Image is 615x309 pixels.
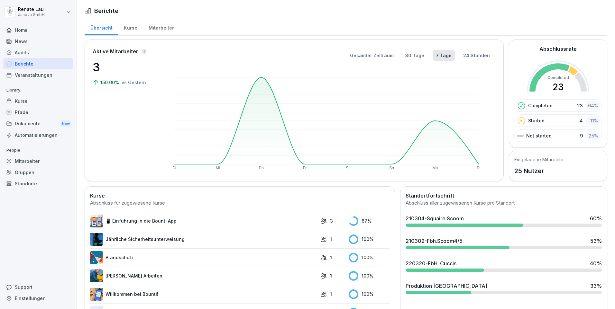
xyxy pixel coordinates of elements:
h2: Kurse [90,192,390,199]
a: [PERSON_NAME] Arbeiten [90,269,317,282]
a: Kurse [3,95,73,107]
p: 25 Nutzer [514,166,565,176]
p: 1 [330,254,332,261]
a: Mitarbeiter [3,155,73,167]
h5: Eingeladene Mitarbeiter [514,156,565,163]
a: 210302-Fbh.Scoom4/553% [403,234,604,252]
img: ns5fm27uu5em6705ixom0yjt.png [90,269,103,282]
div: 100 % [349,234,390,244]
button: 7 Tage [433,50,455,61]
button: 24 Stunden [460,50,493,61]
p: vs Gestern [122,79,146,86]
h1: Berichte [94,6,118,15]
a: Home [3,24,73,36]
div: 100 % [349,271,390,281]
button: 30 Tage [402,50,427,61]
p: Completed [528,102,553,109]
div: 220320-FbH. Cuccis [406,260,456,267]
img: xh3bnih80d1pxcetv9zsuevg.png [90,288,103,301]
img: lexopoti9mm3ayfs08g9aag0.png [90,233,103,246]
a: Kurse [118,19,143,35]
div: Support [3,281,73,293]
p: 150.00% [100,79,120,86]
div: 11 % [586,116,600,125]
a: 210304-Squaire Scoom60% [403,212,604,229]
button: Gesamter Zeitraum [347,50,397,61]
div: Produktion [GEOGRAPHIC_DATA] [406,282,487,290]
p: Library [3,85,73,95]
a: Übersicht [85,19,118,35]
div: New [60,120,71,128]
p: 1 [330,272,332,279]
div: 53 % [590,237,602,245]
a: 📱 Einführung in die Bounti App [90,215,317,227]
h2: Standortfortschritt [406,192,602,199]
h2: Abschlussrate [539,45,577,53]
text: Di [172,166,176,170]
div: Standorte [3,178,73,189]
text: Di [477,166,480,170]
p: Started [528,117,545,124]
p: Renate Lau [18,7,45,12]
p: 3 [93,58,157,76]
div: 64 % [586,101,600,110]
div: 40 % [590,260,602,267]
a: Berichte [3,58,73,69]
a: 220320-FbH. Cuccis40% [403,257,604,274]
p: 3 [330,217,333,224]
a: Gruppen [3,167,73,178]
p: People [3,145,73,155]
a: News [3,36,73,47]
p: 23 [577,102,583,109]
a: Brandschutz [90,251,317,264]
div: Abschluss für zugewiesene Kurse [90,199,390,207]
img: b0iy7e1gfawqjs4nezxuanzk.png [90,251,103,264]
a: Mitarbeiter [143,19,179,35]
a: Automatisierungen [3,129,73,141]
p: 9 [580,132,583,139]
a: Audits [3,47,73,58]
a: Jährliche Sicherheitsunterweisung [90,233,317,246]
div: 100 % [349,253,390,262]
div: 33 % [590,282,602,290]
div: 60 % [590,215,602,222]
p: 4 [580,117,583,124]
a: DokumenteNew [3,118,73,130]
div: Pfade [3,107,73,118]
div: 67 % [349,216,390,226]
p: Not started [526,132,552,139]
text: Do [259,166,264,170]
p: 1 [330,236,332,243]
div: Dokumente [3,118,73,130]
text: Mi [216,166,220,170]
img: mi2x1uq9fytfd6tyw03v56b3.png [90,215,103,227]
a: Einstellungen [3,293,73,304]
a: Produktion [GEOGRAPHIC_DATA]33% [403,279,604,297]
div: 210304-Squaire Scoom [406,215,464,222]
text: Sa [346,166,351,170]
div: 210302-Fbh.Scoom4/5 [406,237,463,245]
p: Janova GmbH [18,13,45,17]
a: Willkommen bei Bounti! [90,288,317,301]
div: 25 % [586,131,600,140]
text: So [389,166,394,170]
div: 100 % [349,289,390,299]
a: Veranstaltungen [3,69,73,81]
text: Mo [433,166,438,170]
text: Fr [303,166,307,170]
div: Abschluss aller zugewiesenen Kurse pro Standort [406,199,602,207]
p: Aktive Mitarbeiter [93,48,138,55]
